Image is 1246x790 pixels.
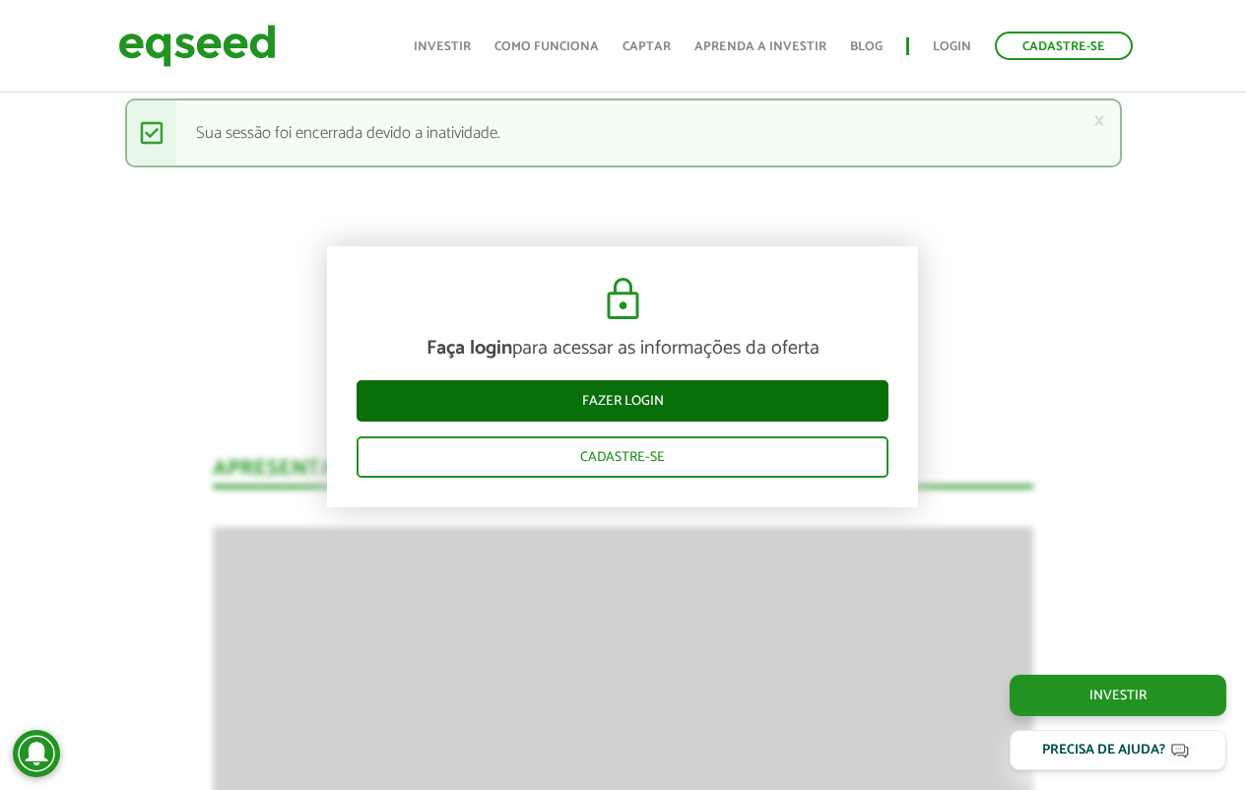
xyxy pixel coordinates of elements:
img: cadeado.svg [599,276,647,323]
a: Aprenda a investir [694,40,826,53]
a: Cadastre-se [995,32,1133,60]
a: Cadastre-se [357,436,888,478]
a: Como funciona [494,40,599,53]
a: Investir [1010,675,1226,716]
strong: Faça login [426,332,512,364]
p: para acessar as informações da oferta [357,337,888,361]
a: Blog [850,40,883,53]
div: Sua sessão foi encerrada devido a inatividade. [125,99,1122,167]
a: × [1093,110,1105,131]
a: Login [933,40,971,53]
a: Investir [414,40,471,53]
a: Fazer login [357,380,888,422]
img: EqSeed [118,20,276,72]
a: Captar [623,40,671,53]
